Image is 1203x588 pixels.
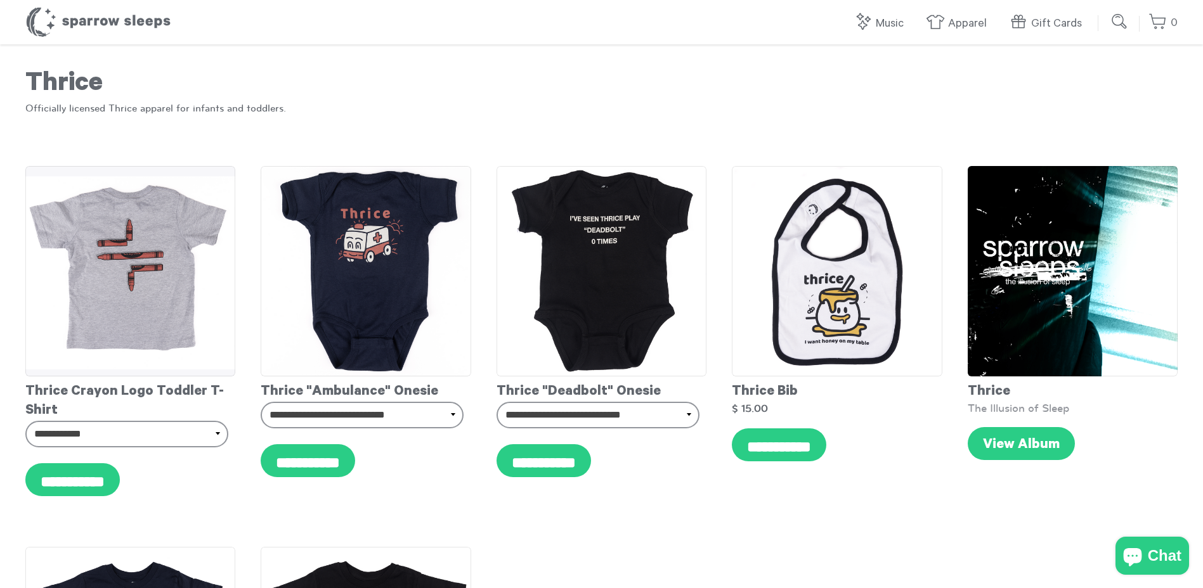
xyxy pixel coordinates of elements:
[732,403,768,414] strong: $ 15.00
[1148,10,1178,37] a: 0
[854,10,910,37] a: Music
[25,101,1178,115] p: Officially licensed Thrice apparel for infants and toddlers.
[732,376,942,402] div: Thrice Bib
[968,427,1075,460] a: View Album
[732,166,942,376] img: Thrice-Bib_grande.png
[25,6,171,38] h1: Sparrow Sleeps
[497,166,706,376] img: Thrice-DeadboltOnesie_grande.png
[261,376,471,402] div: Thrice "Ambulance" Onesie
[1112,537,1193,578] inbox-online-store-chat: Shopify online store chat
[968,376,1178,402] div: Thrice
[261,166,471,376] img: Thrice-AmbulanceOnesie_grande.png
[497,376,706,402] div: Thrice "Deadbolt" Onesie
[25,70,1178,101] h1: Thrice
[968,166,1178,376] img: SS-TheIllusionOfSleep-Cover-1600x1600_grande.png
[1009,10,1088,37] a: Gift Cards
[25,376,235,421] div: Thrice Crayon Logo Toddler T-Shirt
[968,402,1178,414] div: The Illusion of Sleep
[25,166,235,376] img: Thrice-ToddlerTeeBack_grande.png
[926,10,993,37] a: Apparel
[1107,9,1133,34] input: Submit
